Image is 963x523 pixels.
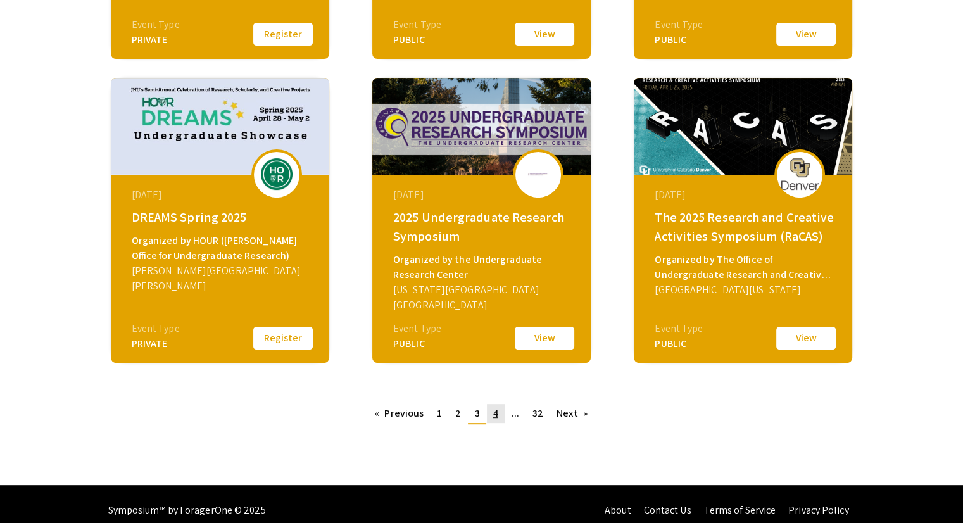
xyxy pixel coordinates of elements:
[372,78,591,175] img: 2025-undergraduate-research-symposium_eventCoverPhoto_e2fc7b__thumb.png
[258,158,296,190] img: dreams-spring-2025_eventLogo_7b54a7_.png
[532,406,543,420] span: 32
[455,406,461,420] span: 2
[132,17,180,32] div: Event Type
[493,406,498,420] span: 4
[437,406,442,420] span: 1
[132,187,312,203] div: [DATE]
[474,406,479,420] span: 3
[781,158,819,190] img: 2025-racas_eventLogo_eb7298_.png
[655,321,703,336] div: Event Type
[774,325,838,351] button: View
[788,503,848,517] a: Privacy Policy
[132,263,312,294] div: [PERSON_NAME][GEOGRAPHIC_DATA][PERSON_NAME]
[132,32,180,47] div: PRIVATE
[513,21,576,47] button: View
[251,325,315,351] button: Register
[393,282,573,313] div: [US_STATE][GEOGRAPHIC_DATA] [GEOGRAPHIC_DATA]
[655,208,834,246] div: The 2025 Research and Creative Activities Symposium (RaCAS)
[634,78,852,175] img: 2025-racas_eventCoverPhoto_c9e6d6__thumb.png
[655,336,703,351] div: PUBLIC
[513,325,576,351] button: View
[393,252,573,282] div: Organized by the Undergraduate Research Center
[393,321,441,336] div: Event Type
[655,32,703,47] div: PUBLIC
[9,466,54,514] iframe: Chat
[655,282,834,298] div: [GEOGRAPHIC_DATA][US_STATE]
[512,406,519,420] span: ...
[519,158,557,190] img: 2025-undergraduate-research-symposium_eventLogo_ad5862_.png
[393,187,573,203] div: [DATE]
[132,336,180,351] div: PRIVATE
[132,233,312,263] div: Organized by HOUR ([PERSON_NAME] Office for Undergraduate Research)
[393,336,441,351] div: PUBLIC
[368,404,594,424] ul: Pagination
[774,21,838,47] button: View
[393,32,441,47] div: PUBLIC
[132,208,312,227] div: DREAMS Spring 2025
[368,404,430,423] a: Previous page
[251,21,315,47] button: Register
[393,17,441,32] div: Event Type
[550,404,594,423] a: Next page
[393,208,573,246] div: 2025 Undergraduate Research Symposium
[655,17,703,32] div: Event Type
[703,503,776,517] a: Terms of Service
[643,503,691,517] a: Contact Us
[111,78,329,175] img: dreams-spring-2025_eventCoverPhoto_df4d26__thumb.jpg
[655,252,834,282] div: Organized by The Office of Undergraduate Research and Creative Activities
[655,187,834,203] div: [DATE]
[132,321,180,336] div: Event Type
[605,503,631,517] a: About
